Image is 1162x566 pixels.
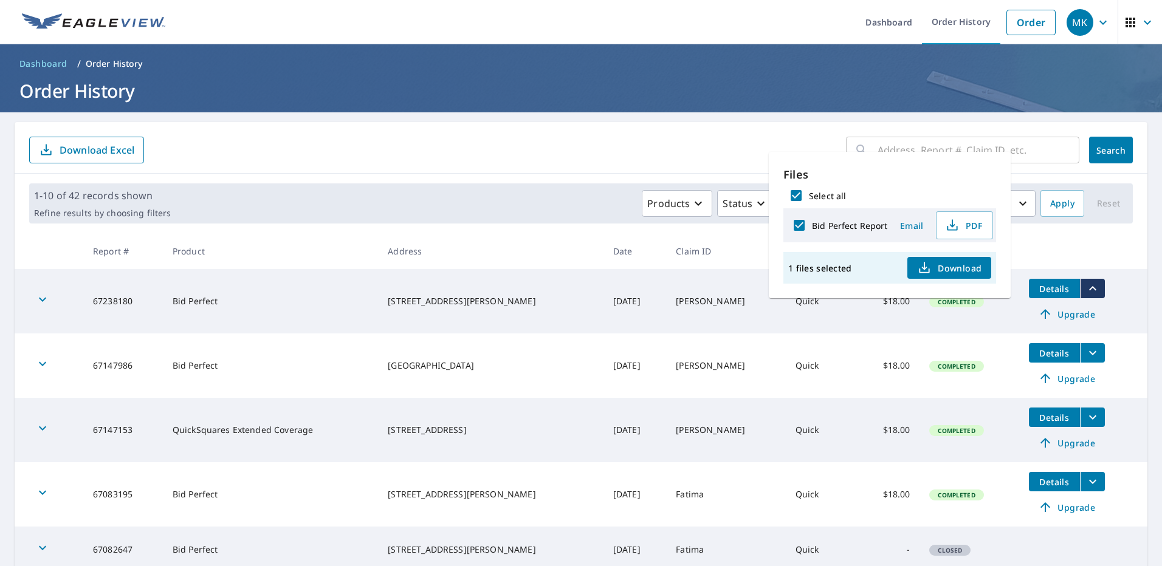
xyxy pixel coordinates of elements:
div: [GEOGRAPHIC_DATA] [388,360,593,372]
span: Search [1099,145,1123,156]
button: Apply [1040,190,1084,217]
td: [DATE] [603,333,666,398]
nav: breadcrumb [15,54,1147,73]
td: 67083195 [83,462,163,527]
span: Details [1036,412,1073,423]
button: Status [717,190,775,217]
button: detailsBtn-67147986 [1029,343,1080,363]
button: Search [1089,137,1133,163]
p: Download Excel [60,143,134,157]
th: Address [378,233,603,269]
p: Products [647,196,690,211]
button: Download [907,257,991,279]
span: Upgrade [1036,371,1098,386]
p: 1-10 of 42 records shown [34,188,171,203]
div: [STREET_ADDRESS][PERSON_NAME] [388,295,593,307]
th: Product [163,233,379,269]
h1: Order History [15,78,1147,103]
button: filesDropdownBtn-67147986 [1080,343,1105,363]
span: Completed [930,362,982,370]
span: Details [1036,476,1073,488]
div: [STREET_ADDRESS][PERSON_NAME] [388,488,593,500]
li: / [77,56,81,71]
p: 1 files selected [788,262,851,274]
span: Closed [930,546,969,554]
span: Upgrade [1036,500,1098,514]
td: QuickSquares Extended Coverage [163,398,379,462]
td: 67147153 [83,398,163,462]
td: [DATE] [603,462,666,527]
img: EV Logo [22,13,165,32]
div: [STREET_ADDRESS] [388,424,593,436]
td: 67238180 [83,269,163,333]
button: PDF [936,211,993,239]
td: Quick [786,462,857,527]
span: Upgrade [1036,435,1098,450]
td: Fatima [666,462,785,527]
span: Email [897,220,926,231]
button: filesDropdownBtn-67238180 [1080,279,1105,298]
button: detailsBtn-67238180 [1029,279,1080,298]
a: Upgrade [1029,497,1105,517]
p: Refine results by choosing filters [34,208,171,219]
button: filesDropdownBtn-67083195 [1080,472,1105,491]
td: Quick [786,269,857,333]
a: Upgrade [1029,433,1105,452]
span: Details [1036,347,1073,359]
span: Completed [930,426,982,435]
td: Bid Perfect [163,269,379,333]
th: Claim ID [666,233,785,269]
td: $18.00 [857,398,920,462]
button: filesDropdownBtn-67147153 [1080,407,1105,427]
input: Address, Report #, Claim ID, etc. [878,133,1079,167]
span: PDF [944,218,983,233]
p: Order History [86,58,143,70]
div: [STREET_ADDRESS][PERSON_NAME] [388,544,593,556]
th: Date [603,233,666,269]
td: 67147986 [83,333,163,398]
button: Download Excel [29,137,144,163]
td: [PERSON_NAME] [666,398,785,462]
td: [PERSON_NAME] [666,333,785,398]
th: Report # [83,233,163,269]
td: [DATE] [603,398,666,462]
td: Bid Perfect [163,333,379,398]
span: Upgrade [1036,307,1098,321]
button: Email [892,216,931,235]
a: Upgrade [1029,304,1105,324]
td: $18.00 [857,269,920,333]
a: Upgrade [1029,369,1105,388]
span: Dashboard [19,58,67,70]
button: Products [642,190,712,217]
td: $18.00 [857,462,920,527]
span: Completed [930,298,982,306]
p: Files [783,166,996,183]
button: detailsBtn-67083195 [1029,472,1080,491]
label: Select all [809,190,846,202]
td: [PERSON_NAME] [666,269,785,333]
p: Status [723,196,752,211]
label: Bid Perfect Report [812,220,887,231]
td: [DATE] [603,269,666,333]
td: Bid Perfect [163,462,379,527]
a: Dashboard [15,54,72,73]
div: MK [1067,9,1093,36]
td: Quick [786,398,857,462]
a: Order [1006,10,1056,35]
span: Apply [1050,196,1074,211]
span: Details [1036,283,1073,295]
button: detailsBtn-67147153 [1029,407,1080,427]
td: Quick [786,333,857,398]
span: Completed [930,491,982,499]
span: Download [917,261,982,275]
td: $18.00 [857,333,920,398]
